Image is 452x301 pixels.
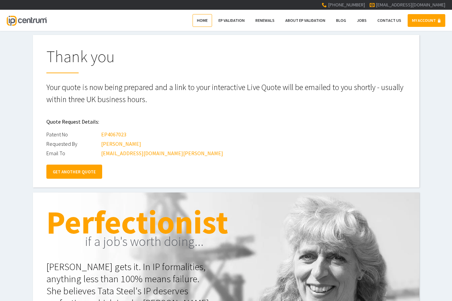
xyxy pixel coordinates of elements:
[85,232,406,251] h2: if a job's worth doing...
[218,18,245,23] span: EP Validation
[101,148,223,158] div: [EMAIL_ADDRESS][DOMAIN_NAME][PERSON_NAME]
[46,114,406,130] h2: Quote Request Details:
[285,18,325,23] span: About EP Validation
[46,130,100,139] div: Patent No
[197,18,208,23] span: Home
[357,18,367,23] span: Jobs
[7,10,46,31] a: IP Centrum
[46,139,100,148] div: Requested By
[214,14,249,27] a: EP Validation
[46,165,102,179] a: GET ANOTHER QUOTE
[46,81,406,105] p: Your quote is now being prepared and a link to your interactive Live Quote will be emailed to you...
[373,14,406,27] a: Contact Us
[281,14,330,27] a: About EP Validation
[328,2,365,8] span: [PHONE_NUMBER]
[336,18,346,23] span: Blog
[101,130,126,139] div: EP4067023
[46,48,406,73] h1: Thank you
[251,14,279,27] a: Renewals
[46,206,406,238] h1: Perfectionist
[377,18,401,23] span: Contact Us
[255,18,275,23] span: Renewals
[46,148,100,158] div: Email To
[332,14,351,27] a: Blog
[193,14,212,27] a: Home
[376,2,445,8] a: [EMAIL_ADDRESS][DOMAIN_NAME]
[101,139,141,148] div: [PERSON_NAME]
[353,14,371,27] a: Jobs
[408,14,445,27] a: MY ACCOUNT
